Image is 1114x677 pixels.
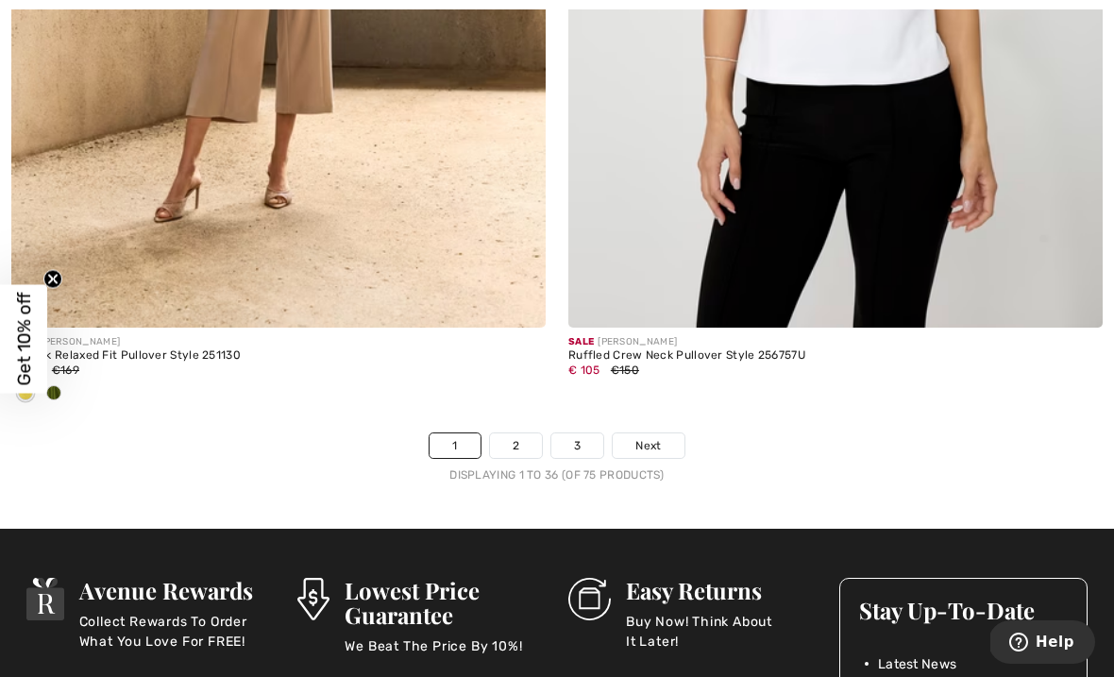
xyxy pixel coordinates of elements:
[43,269,62,288] button: Close teaser
[11,349,546,363] div: V-Neck Relaxed Fit Pullover Style 251130
[11,335,546,349] div: [PERSON_NAME]
[626,578,817,602] h3: Easy Returns
[11,379,40,410] div: Citrus
[79,612,275,650] p: Collect Rewards To Order What You Love For FREE!
[568,335,1103,349] div: [PERSON_NAME]
[26,578,64,620] img: Avenue Rewards
[52,364,79,377] span: €169
[859,598,1068,622] h3: Stay Up-To-Date
[611,364,639,377] span: €150
[297,578,329,620] img: Lowest Price Guarantee
[345,636,546,674] p: We Beat The Price By 10%!
[626,612,817,650] p: Buy Now! Think About It Later!
[568,364,600,377] span: € 105
[568,336,594,347] span: Sale
[79,578,275,602] h3: Avenue Rewards
[40,379,68,410] div: Greenery
[551,433,603,458] a: 3
[490,433,542,458] a: 2
[568,349,1103,363] div: Ruffled Crew Neck Pullover Style 256757U
[13,292,35,385] span: Get 10% off
[635,437,661,454] span: Next
[430,433,480,458] a: 1
[878,654,956,674] span: Latest News
[990,620,1095,668] iframe: Opens a widget where you can find more information
[613,433,684,458] a: Next
[345,578,546,627] h3: Lowest Price Guarantee
[568,578,611,620] img: Easy Returns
